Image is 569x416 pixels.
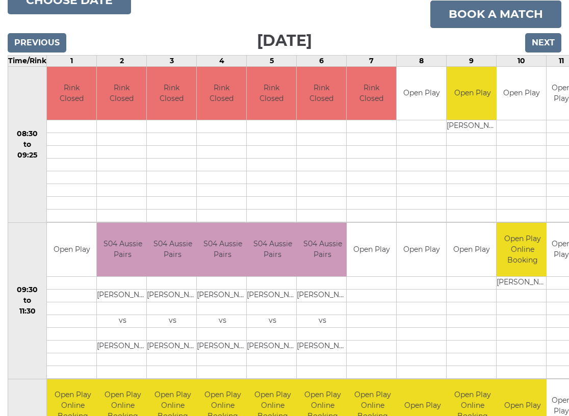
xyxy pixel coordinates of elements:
td: Rink Closed [347,67,396,120]
td: vs [197,315,248,327]
td: Open Play [497,67,546,120]
td: Rink Closed [197,67,246,120]
td: Open Play [397,67,446,120]
td: Rink Closed [47,67,96,120]
td: [PERSON_NAME] [197,289,248,302]
td: 5 [247,55,297,66]
td: Rink Closed [97,67,146,120]
td: vs [147,315,198,327]
td: 7 [347,55,397,66]
td: 8 [397,55,447,66]
td: vs [247,315,298,327]
td: S04 Aussie Pairs [97,223,148,276]
td: [PERSON_NAME] [447,120,498,133]
td: [PERSON_NAME] [97,340,148,353]
td: Open Play Online Booking [497,223,548,276]
td: 2 [97,55,147,66]
td: 10 [497,55,547,66]
td: 9 [447,55,497,66]
td: Rink Closed [147,67,196,120]
td: [PERSON_NAME] [97,289,148,302]
a: Book a match [430,1,561,28]
td: S04 Aussie Pairs [197,223,248,276]
input: Next [525,33,561,53]
td: Open Play [47,223,96,276]
td: [PERSON_NAME] [297,340,348,353]
td: Open Play [447,223,496,276]
td: Open Play [447,67,498,120]
td: 09:30 to 11:30 [8,223,47,379]
td: [PERSON_NAME] [247,340,298,353]
td: 3 [147,55,197,66]
td: 4 [197,55,247,66]
td: Time/Rink [8,55,47,66]
td: S04 Aussie Pairs [297,223,348,276]
input: Previous [8,33,66,53]
td: [PERSON_NAME] [147,289,198,302]
td: S04 Aussie Pairs [147,223,198,276]
td: 1 [47,55,97,66]
td: [PERSON_NAME] [147,340,198,353]
td: [PERSON_NAME] [247,289,298,302]
td: vs [97,315,148,327]
td: 6 [297,55,347,66]
td: Rink Closed [247,67,296,120]
td: vs [297,315,348,327]
td: [PERSON_NAME] [197,340,248,353]
td: Open Play [397,223,446,276]
td: 08:30 to 09:25 [8,66,47,223]
td: Open Play [347,223,396,276]
td: S04 Aussie Pairs [247,223,298,276]
td: [PERSON_NAME] [297,289,348,302]
td: [PERSON_NAME] [497,276,548,289]
td: Rink Closed [297,67,346,120]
